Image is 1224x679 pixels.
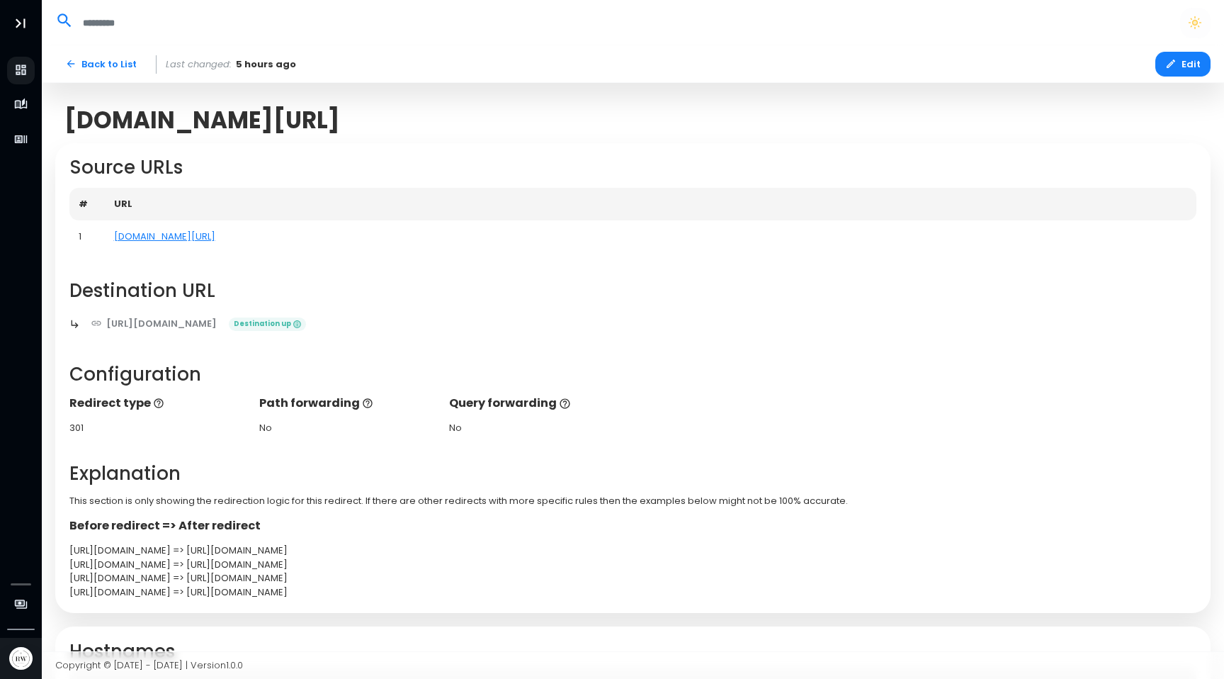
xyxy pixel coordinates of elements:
[449,395,625,412] p: Query forwarding
[449,421,625,435] div: No
[64,106,340,134] span: [DOMAIN_NAME][URL]
[79,230,96,244] div: 1
[69,585,1197,600] div: [URL][DOMAIN_NAME] => [URL][DOMAIN_NAME]
[1155,52,1211,77] button: Edit
[105,188,1197,220] th: URL
[69,517,1197,534] p: Before redirect => After redirect
[69,463,1197,485] h2: Explanation
[69,421,246,435] div: 301
[236,57,296,72] span: 5 hours ago
[114,230,215,243] a: [DOMAIN_NAME][URL]
[69,157,1197,179] h2: Source URLs
[69,558,1197,572] div: [URL][DOMAIN_NAME] => [URL][DOMAIN_NAME]
[69,395,246,412] p: Redirect type
[69,544,1197,558] div: [URL][DOMAIN_NAME] => [URL][DOMAIN_NAME]
[259,395,436,412] p: Path forwarding
[7,10,34,37] button: Toggle Aside
[69,364,1197,386] h2: Configuration
[69,494,1197,508] p: This section is only showing the redirection logic for this redirect. If there are other redirect...
[55,658,243,672] span: Copyright © [DATE] - [DATE] | Version 1.0.0
[81,311,227,336] a: [URL][DOMAIN_NAME]
[69,280,1197,302] h2: Destination URL
[9,647,33,670] img: Avatar
[259,421,436,435] div: No
[69,641,1197,663] h2: Hostnames
[166,57,232,72] span: Last changed:
[69,188,105,220] th: #
[229,318,306,332] span: Destination up
[69,571,1197,585] div: [URL][DOMAIN_NAME] => [URL][DOMAIN_NAME]
[55,52,147,77] a: Back to List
